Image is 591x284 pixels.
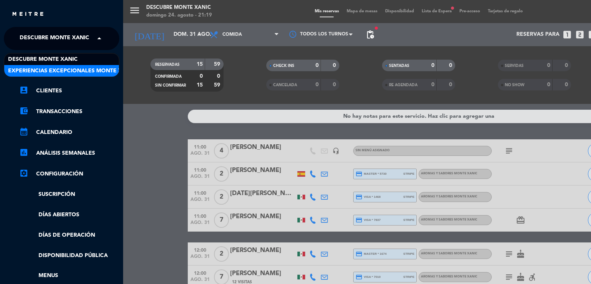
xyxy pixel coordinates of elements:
a: assessmentANÁLISIS SEMANALES [19,149,119,158]
a: Suscripción [19,190,119,199]
span: Descubre Monte Xanic [8,55,78,64]
span: Experiencias Excepcionales Monte Xanic [8,67,135,75]
span: Descubre Monte Xanic [20,30,89,47]
a: Días de Operación [19,231,119,240]
a: Menus [19,271,119,280]
i: account_box [19,85,28,95]
span: fiber_manual_record [374,26,379,30]
i: settings_applications [19,169,28,178]
a: Configuración [19,169,119,179]
a: calendar_monthCalendario [19,128,119,137]
a: account_balance_walletTransacciones [19,107,119,116]
img: MEITRE [12,12,44,17]
i: assessment [19,148,28,157]
span: pending_actions [366,30,375,39]
i: account_balance_wallet [19,106,28,115]
a: Días abiertos [19,210,119,219]
a: account_boxClientes [19,86,119,95]
a: Disponibilidad pública [19,251,119,260]
i: calendar_month [19,127,28,136]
